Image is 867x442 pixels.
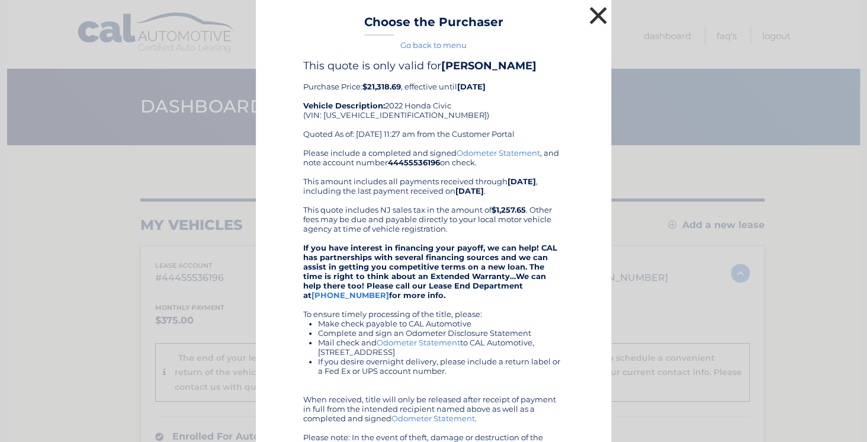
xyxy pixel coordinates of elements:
li: If you desire overnight delivery, please include a return label or a Fed Ex or UPS account number. [318,357,564,376]
b: [PERSON_NAME] [441,59,537,72]
div: Purchase Price: , effective until 2022 Honda Civic (VIN: [US_VEHICLE_IDENTIFICATION_NUMBER]) Quot... [303,59,564,148]
a: [PHONE_NUMBER] [312,290,389,300]
b: 44455536196 [388,158,440,167]
b: $21,318.69 [362,82,401,91]
h4: This quote is only valid for [303,59,564,72]
b: [DATE] [457,82,486,91]
a: Odometer Statement [457,148,540,158]
b: [DATE] [455,186,484,196]
h3: Choose the Purchaser [364,15,503,36]
a: Odometer Statement [391,414,475,423]
b: [DATE] [508,177,536,186]
strong: Vehicle Description: [303,101,385,110]
strong: If you have interest in financing your payoff, we can help! CAL has partnerships with several fin... [303,243,557,300]
a: Go back to menu [400,40,467,50]
li: Mail check and to CAL Automotive, [STREET_ADDRESS] [318,338,564,357]
li: Complete and sign an Odometer Disclosure Statement [318,328,564,338]
li: Make check payable to CAL Automotive [318,319,564,328]
button: × [586,4,610,27]
a: Odometer Statement [377,338,460,347]
b: $1,257.65 [492,205,526,214]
